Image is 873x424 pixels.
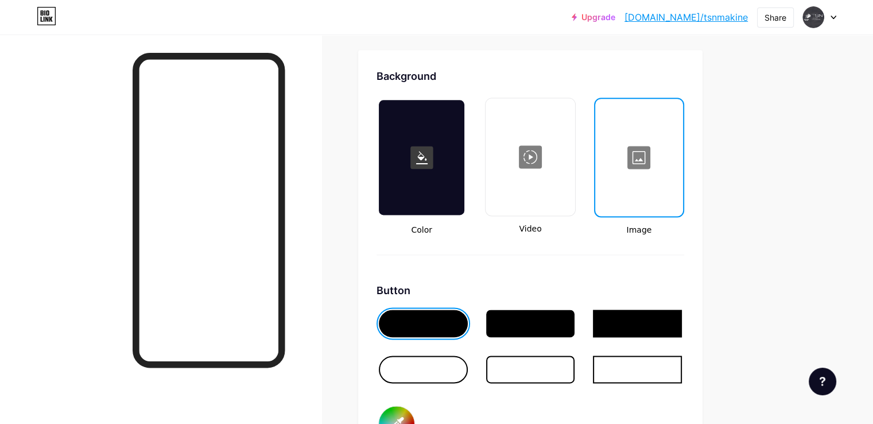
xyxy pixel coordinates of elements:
[594,224,684,236] span: Image
[377,68,684,84] div: Background
[572,13,615,22] a: Upgrade
[377,283,684,298] div: Button
[485,223,575,235] span: Video
[624,10,748,24] a: [DOMAIN_NAME]/tsnmakine
[765,11,786,24] div: Share
[802,6,824,28] img: tsnmakine
[377,224,467,236] span: Color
